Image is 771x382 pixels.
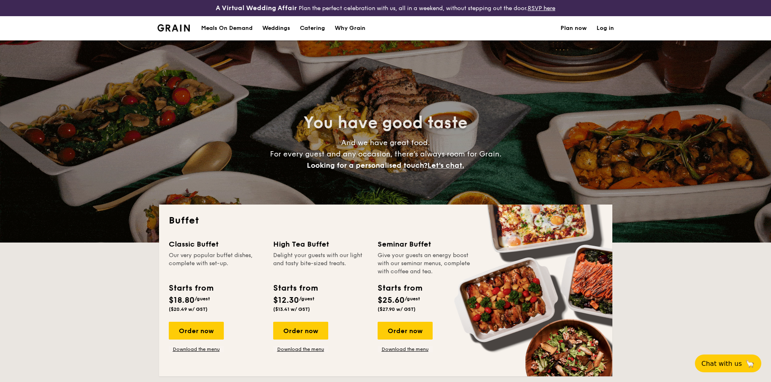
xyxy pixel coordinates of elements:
[299,296,314,302] span: /guest
[378,282,422,294] div: Starts from
[378,322,433,340] div: Order now
[273,322,328,340] div: Order now
[196,16,257,40] a: Meals On Demand
[273,251,368,276] div: Delight your guests with our light and tasty bite-sized treats.
[169,282,213,294] div: Starts from
[169,306,208,312] span: ($20.49 w/ GST)
[528,5,555,12] a: RSVP here
[169,346,224,352] a: Download the menu
[273,295,299,305] span: $12.30
[157,24,190,32] img: Grain
[195,296,210,302] span: /guest
[169,322,224,340] div: Order now
[597,16,614,40] a: Log in
[300,16,325,40] h1: Catering
[335,16,365,40] div: Why Grain
[273,346,328,352] a: Download the menu
[169,238,263,250] div: Classic Buffet
[273,238,368,250] div: High Tea Buffet
[745,359,755,368] span: 🦙
[262,16,290,40] div: Weddings
[307,161,427,170] span: Looking for a personalised touch?
[169,251,263,276] div: Our very popular buffet dishes, complete with set-up.
[695,355,761,372] button: Chat with us🦙
[378,346,433,352] a: Download the menu
[378,251,472,276] div: Give your guests an energy boost with our seminar menus, complete with coffee and tea.
[216,3,297,13] h4: A Virtual Wedding Affair
[295,16,330,40] a: Catering
[273,282,317,294] div: Starts from
[157,24,190,32] a: Logotype
[304,113,467,133] span: You have good taste
[153,3,619,13] div: Plan the perfect celebration with us, all in a weekend, without stepping out the door.
[169,295,195,305] span: $18.80
[169,214,603,227] h2: Buffet
[201,16,253,40] div: Meals On Demand
[378,306,416,312] span: ($27.90 w/ GST)
[561,16,587,40] a: Plan now
[257,16,295,40] a: Weddings
[378,295,405,305] span: $25.60
[378,238,472,250] div: Seminar Buffet
[701,360,742,367] span: Chat with us
[270,138,501,170] span: And we have great food. For every guest and any occasion, there’s always room for Grain.
[427,161,464,170] span: Let's chat.
[273,306,310,312] span: ($13.41 w/ GST)
[405,296,420,302] span: /guest
[330,16,370,40] a: Why Grain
